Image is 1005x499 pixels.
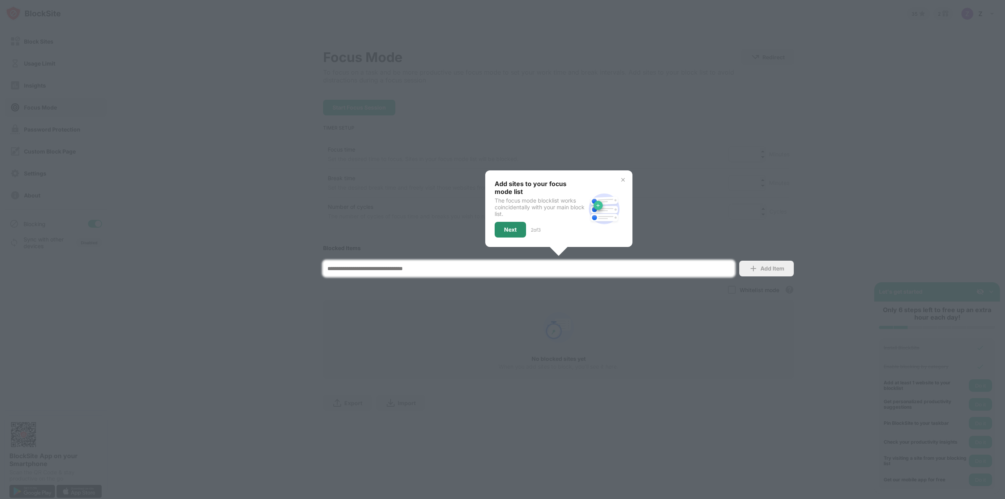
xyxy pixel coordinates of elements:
[585,190,623,228] img: block-site.svg
[495,180,585,196] div: Add sites to your focus mode list
[760,265,784,272] div: Add Item
[495,197,585,217] div: The focus mode blocklist works coincidentally with your main block list.
[504,227,517,233] div: Next
[620,177,626,183] img: x-button.svg
[531,227,541,233] div: 2 of 3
